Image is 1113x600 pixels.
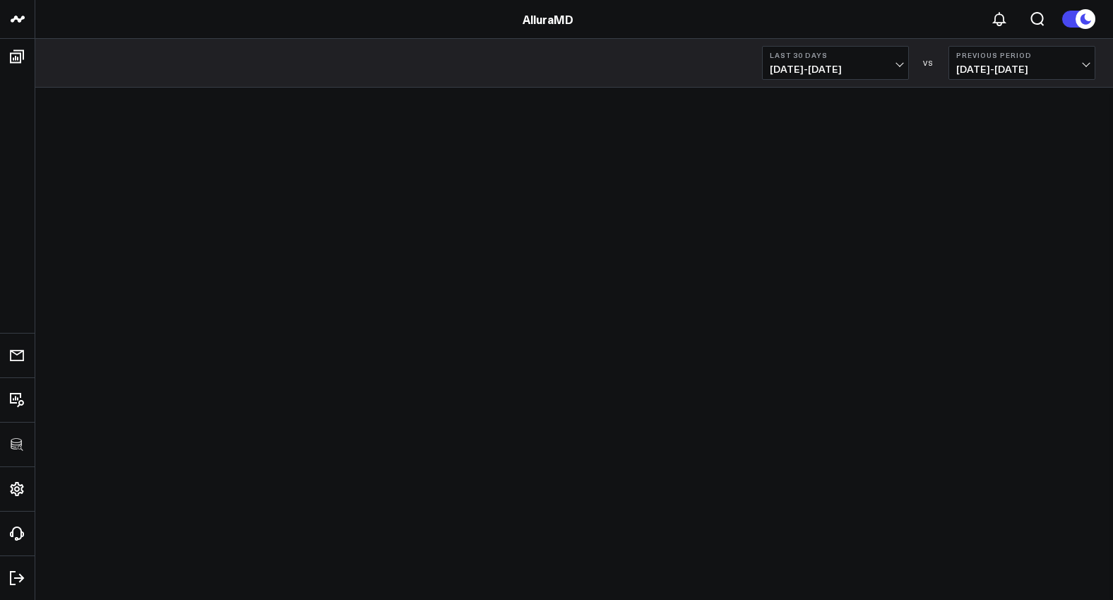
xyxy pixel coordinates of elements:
b: Previous Period [956,51,1088,59]
div: VS [916,59,941,67]
button: Last 30 Days[DATE]-[DATE] [762,46,909,80]
b: Last 30 Days [770,51,901,59]
span: [DATE] - [DATE] [956,64,1088,75]
button: Previous Period[DATE]-[DATE] [948,46,1095,80]
span: [DATE] - [DATE] [770,64,901,75]
a: AlluraMD [523,11,573,27]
